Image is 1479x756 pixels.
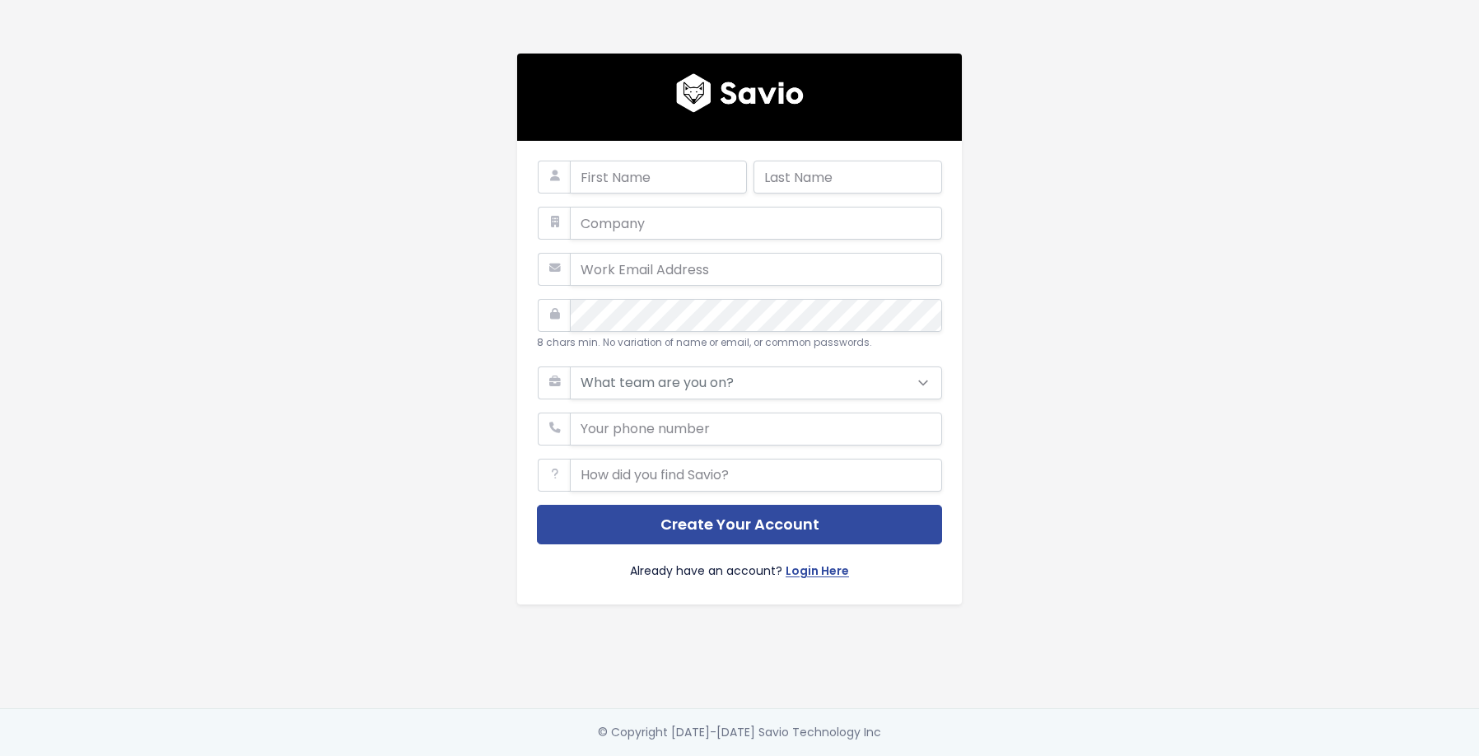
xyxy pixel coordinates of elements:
input: Your phone number [570,413,942,446]
input: Last Name [753,161,942,194]
div: © Copyright [DATE]-[DATE] Savio Technology Inc [598,722,881,743]
input: Work Email Address [570,253,942,286]
img: logo600x187.a314fd40982d.png [676,73,804,113]
small: 8 chars min. No variation of name or email, or common passwords. [537,336,872,349]
input: Company [570,207,942,240]
input: First Name [570,161,747,194]
a: Login Here [786,561,849,585]
input: How did you find Savio? [570,459,942,492]
div: Already have an account? [537,544,942,585]
button: Create Your Account [537,505,942,545]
